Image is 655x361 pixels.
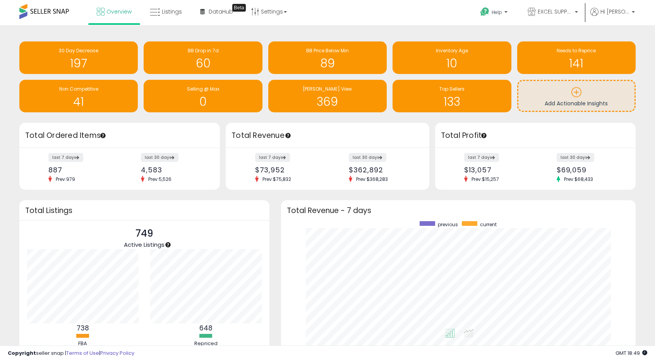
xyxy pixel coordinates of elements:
div: $73,952 [255,166,322,174]
strong: Copyright [8,349,36,357]
span: EXCEL SUPPLIES LLC [538,8,573,15]
h1: 141 [521,57,632,70]
i: Get Help [480,7,490,17]
a: Help [474,1,515,25]
h1: 10 [396,57,507,70]
div: 887 [48,166,114,174]
label: last 30 days [349,153,386,162]
h1: 0 [147,95,258,108]
div: $69,059 [557,166,622,174]
div: $362,892 [349,166,415,174]
a: Terms of Use [66,349,99,357]
h1: 89 [272,57,383,70]
span: Overview [106,8,132,15]
h1: 60 [147,57,258,70]
a: Privacy Policy [100,349,134,357]
div: Tooltip anchor [285,132,291,139]
h1: 369 [272,95,383,108]
h3: Total Revenue - 7 days [287,208,630,213]
a: BB Drop in 7d 60 [144,41,262,74]
div: Tooltip anchor [480,132,487,139]
a: Selling @ Max 0 [144,80,262,112]
span: previous [438,221,458,228]
span: Needs to Reprice [557,47,596,54]
label: last 30 days [141,153,178,162]
b: 738 [77,323,89,333]
label: last 30 days [557,153,594,162]
label: last 7 days [464,153,499,162]
div: Tooltip anchor [232,4,246,12]
h1: 41 [23,95,134,108]
a: Needs to Reprice 141 [517,41,636,74]
span: Prev: $15,257 [468,176,503,182]
span: BB Drop in 7d [188,47,219,54]
h1: 197 [23,57,134,70]
h3: Total Listings [25,208,264,213]
span: Add Actionable Insights [545,100,608,107]
a: Hi [PERSON_NAME] [590,8,635,25]
b: 648 [199,323,213,333]
span: Prev: $368,283 [352,176,392,182]
a: Top Sellers 133 [393,80,511,112]
div: 4,583 [141,166,206,174]
a: Non Competitive 41 [19,80,138,112]
span: Help [492,9,502,15]
div: Tooltip anchor [165,241,171,248]
h1: 133 [396,95,507,108]
h3: Total Ordered Items [25,130,214,141]
label: last 7 days [48,153,83,162]
span: Top Sellers [439,86,465,92]
span: Listings [162,8,182,15]
div: Tooltip anchor [99,132,106,139]
span: DataHub [209,8,233,15]
span: Inventory Age [436,47,468,54]
label: last 7 days [255,153,290,162]
span: Non Competitive [59,86,98,92]
span: Selling @ Max [187,86,219,92]
a: Add Actionable Insights [518,81,634,111]
span: Prev: $68,433 [560,176,597,182]
span: Prev: 979 [52,176,79,182]
span: Active Listings [124,241,165,249]
a: [PERSON_NAME] View 369 [268,80,387,112]
div: $13,057 [464,166,530,174]
span: [PERSON_NAME] View [303,86,352,92]
span: Prev: 5,526 [144,176,175,182]
h3: Total Profit [441,130,630,141]
a: 30 Day Decrease 197 [19,41,138,74]
p: 749 [124,226,165,241]
span: Hi [PERSON_NAME] [600,8,629,15]
h3: Total Revenue [231,130,424,141]
a: Inventory Age 10 [393,41,511,74]
div: Repriced [183,340,229,347]
span: BB Price Below Min [306,47,349,54]
span: 30 Day Decrease [59,47,98,54]
span: Prev: $75,832 [259,176,295,182]
span: 2025-09-10 18:49 GMT [616,349,647,357]
div: FBA [60,340,106,347]
a: BB Price Below Min 89 [268,41,387,74]
span: current [480,221,497,228]
div: seller snap | | [8,350,134,357]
